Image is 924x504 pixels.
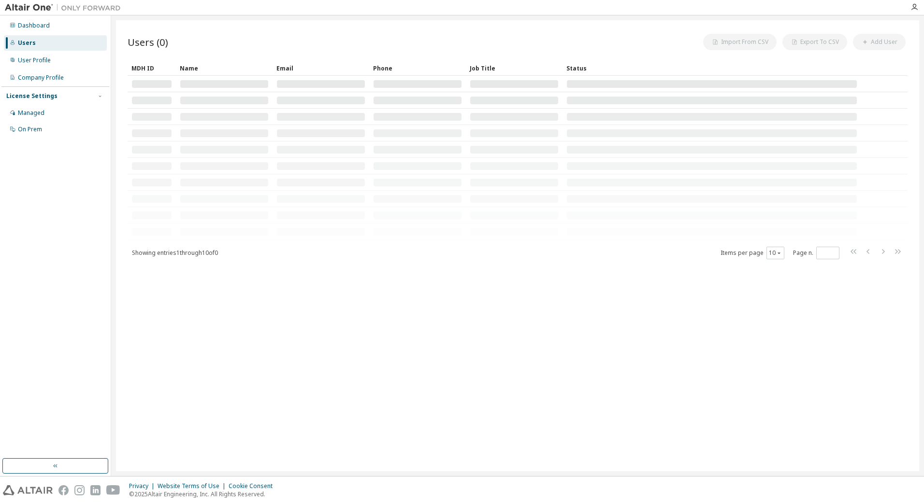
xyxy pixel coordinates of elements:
div: On Prem [18,126,42,133]
div: User Profile [18,56,51,64]
div: Dashboard [18,22,50,29]
div: Company Profile [18,74,64,82]
div: Managed [18,109,44,117]
button: Import From CSV [703,34,777,50]
div: License Settings [6,92,58,100]
div: Email [276,60,365,76]
button: Add User [853,34,906,50]
div: Website Terms of Use [158,482,229,490]
button: Export To CSV [782,34,847,50]
p: © 2025 Altair Engineering, Inc. All Rights Reserved. [129,490,278,498]
div: MDH ID [131,60,172,76]
div: Job Title [470,60,559,76]
span: Page n. [793,247,839,259]
button: 10 [769,249,782,257]
img: youtube.svg [106,485,120,495]
div: Privacy [129,482,158,490]
img: facebook.svg [58,485,69,495]
span: Items per page [721,247,784,259]
img: Altair One [5,3,126,13]
div: Status [566,60,857,76]
img: altair_logo.svg [3,485,53,495]
img: linkedin.svg [90,485,101,495]
div: Name [180,60,269,76]
span: Users (0) [128,35,168,49]
div: Phone [373,60,462,76]
div: Cookie Consent [229,482,278,490]
div: Users [18,39,36,47]
span: Showing entries 1 through 10 of 0 [132,249,218,257]
img: instagram.svg [74,485,85,495]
